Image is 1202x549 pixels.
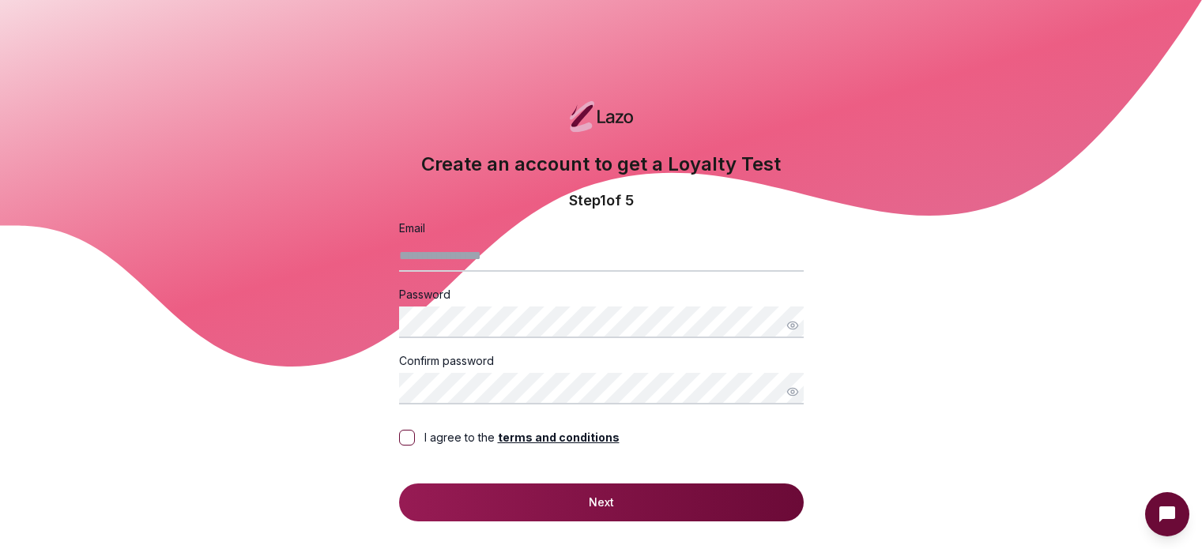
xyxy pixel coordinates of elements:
div: I agree to the [424,430,620,446]
p: terms and conditions [495,430,620,446]
button: Open Intercom messenger [1145,492,1189,536]
div: Step 1 of 5 [399,177,804,218]
h1: Create an account to get a Loyalty Test [399,152,804,177]
label: Password [399,288,450,301]
label: Email [399,221,425,235]
label: Confirm password [399,354,494,367]
button: Next [399,483,804,521]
